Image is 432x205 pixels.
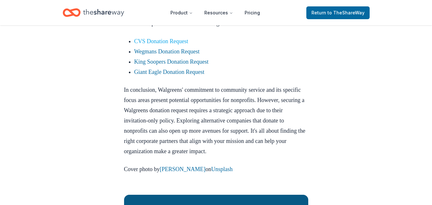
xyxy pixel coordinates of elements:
p: Cover photo by on [124,164,308,174]
a: Pricing [240,6,265,19]
a: Giant Eagle Donation Request [134,69,204,75]
a: Home [63,5,124,20]
button: Product [165,6,198,19]
a: King Soopers Donation Request [134,59,208,65]
a: Unsplash [211,166,233,172]
span: Return [311,9,365,17]
span: to TheShareWay [327,10,365,15]
a: Wegmans Donation Request [134,48,200,55]
a: [PERSON_NAME] [160,166,206,172]
p: In conclusion, Walgreens' commitment to community service and its specific focus areas present po... [124,85,308,156]
a: Returnto TheShareWay [306,6,370,19]
nav: Main [165,5,265,20]
a: CVS Donation Request [134,38,188,44]
button: Resources [199,6,238,19]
